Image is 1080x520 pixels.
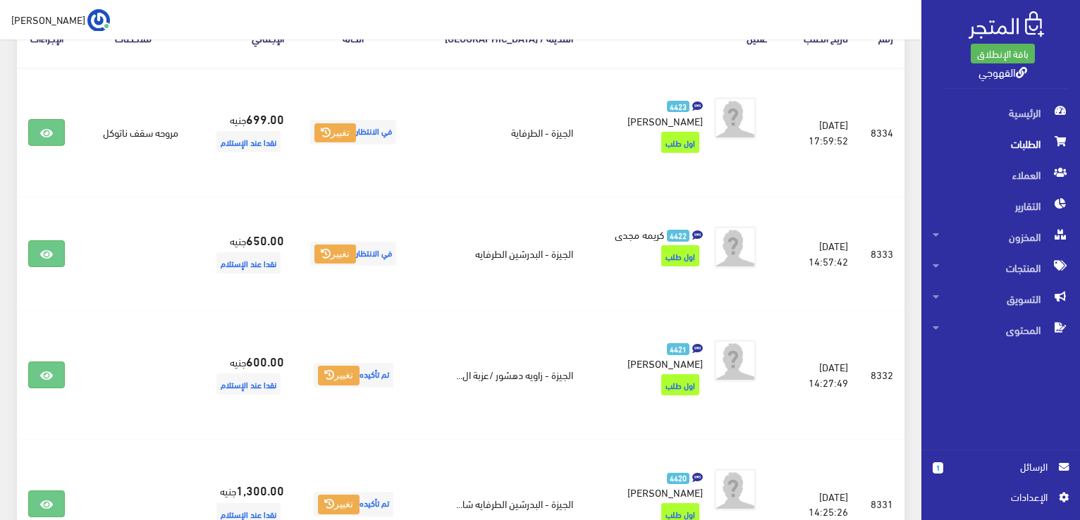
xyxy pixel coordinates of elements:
strong: 650.00 [246,230,284,249]
span: الرئيسية [933,97,1069,128]
td: 8333 [859,197,904,310]
td: 8332 [859,311,904,440]
a: المخزون [921,221,1080,252]
span: اول طلب [661,245,699,266]
td: جنيه [190,68,295,197]
img: avatar.png [714,340,756,382]
td: 8334 [859,68,904,197]
a: 4421 [PERSON_NAME] [607,340,703,371]
td: جنيه [190,197,295,310]
span: الرسائل [955,459,1048,474]
a: المنتجات [921,252,1080,283]
span: التقارير [933,190,1069,221]
td: [DATE] 17:59:52 [779,68,859,197]
img: avatar.png [714,226,756,268]
span: التسويق [933,283,1069,314]
img: . [969,11,1044,39]
span: اﻹعدادات [944,489,1047,504]
td: الجيزة - زاويه دهشور /عزبة ال... [411,311,584,440]
span: [PERSON_NAME] [627,482,703,502]
a: باقة الإنطلاق [971,44,1035,63]
a: القهوجي [978,61,1027,82]
span: 4422 [667,230,690,242]
a: المحتوى [921,314,1080,345]
span: المنتجات [933,252,1069,283]
img: ... [87,9,110,32]
a: 4422 كريمه مجدى [607,226,703,242]
img: avatar.png [714,97,756,140]
td: [DATE] 14:27:49 [779,311,859,440]
button: تغيير [318,495,360,514]
a: 1 الرسائل [933,459,1069,489]
a: الرئيسية [921,97,1080,128]
button: تغيير [318,366,360,385]
span: نقدا عند الإستلام [216,252,281,273]
a: اﻹعدادات [933,489,1069,512]
span: تم تأكيده [314,492,393,516]
a: 4423 [PERSON_NAME] [607,97,703,128]
span: نقدا عند الإستلام [216,373,281,395]
span: نقدا عند الإستلام [216,131,281,152]
span: في الانتظار [310,242,396,266]
span: العملاء [933,159,1069,190]
span: [PERSON_NAME] [627,111,703,130]
button: تغيير [314,123,356,143]
td: مروحه سقف ناتوكل [76,68,190,197]
a: الطلبات [921,128,1080,159]
strong: 1,300.00 [236,481,284,499]
strong: 699.00 [246,109,284,128]
a: ... [PERSON_NAME] [11,8,110,31]
td: [DATE] 14:57:42 [779,197,859,310]
a: التقارير [921,190,1080,221]
span: [PERSON_NAME] [627,353,703,373]
span: 4420 [667,473,690,485]
span: 4423 [667,101,690,113]
td: جنيه [190,311,295,440]
strong: 600.00 [246,352,284,370]
span: 4421 [667,343,690,355]
span: اول طلب [661,374,699,395]
span: كريمه مجدى [615,224,664,244]
span: الطلبات [933,128,1069,159]
button: تغيير [314,244,356,264]
span: تم تأكيده [314,363,393,388]
span: اول طلب [661,132,699,153]
td: الجيزة - الطرفاية [411,68,584,197]
span: 1 [933,462,943,473]
a: العملاء [921,159,1080,190]
span: في الانتظار [310,120,396,144]
img: avatar.png [714,469,756,511]
a: 4420 [PERSON_NAME] [607,469,703,500]
span: المخزون [933,221,1069,252]
span: المحتوى [933,314,1069,345]
span: [PERSON_NAME] [11,11,85,28]
td: الجيزة - البدرشين الطرفايه [411,197,584,310]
